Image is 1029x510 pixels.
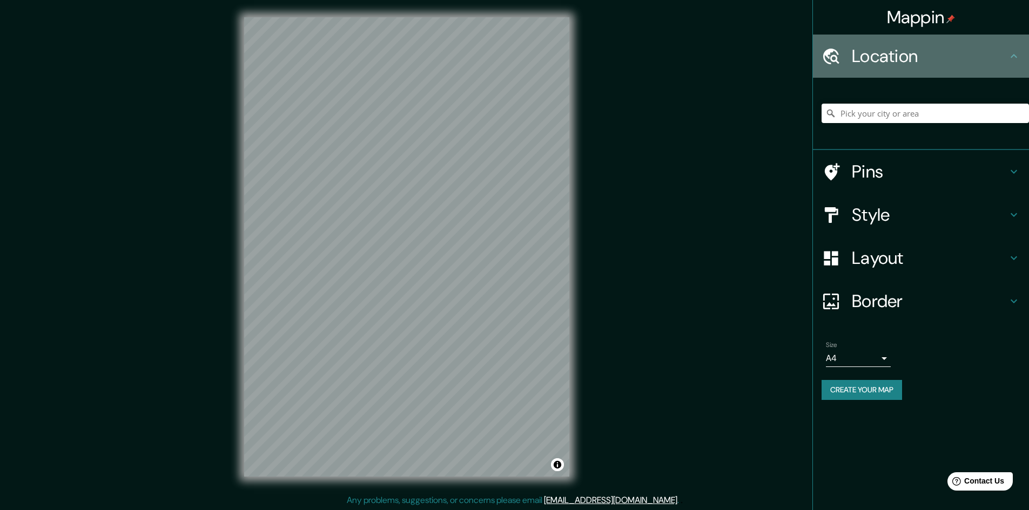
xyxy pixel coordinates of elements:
div: Style [813,193,1029,236]
h4: Location [852,45,1007,67]
h4: Pins [852,161,1007,182]
div: . [681,494,683,507]
h4: Layout [852,247,1007,269]
label: Size [826,341,837,350]
button: Create your map [822,380,902,400]
div: A4 [826,350,891,367]
button: Toggle attribution [551,458,564,471]
div: Location [813,35,1029,78]
div: Border [813,280,1029,323]
h4: Border [852,290,1007,312]
div: Pins [813,150,1029,193]
img: pin-icon.png [946,15,955,23]
p: Any problems, suggestions, or concerns please email . [347,494,679,507]
input: Pick your city or area [822,104,1029,123]
div: Layout [813,236,1029,280]
h4: Style [852,204,1007,226]
h4: Mappin [887,6,956,28]
canvas: Map [244,17,569,477]
div: . [679,494,681,507]
a: [EMAIL_ADDRESS][DOMAIN_NAME] [544,494,677,506]
iframe: Help widget launcher [933,468,1017,498]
